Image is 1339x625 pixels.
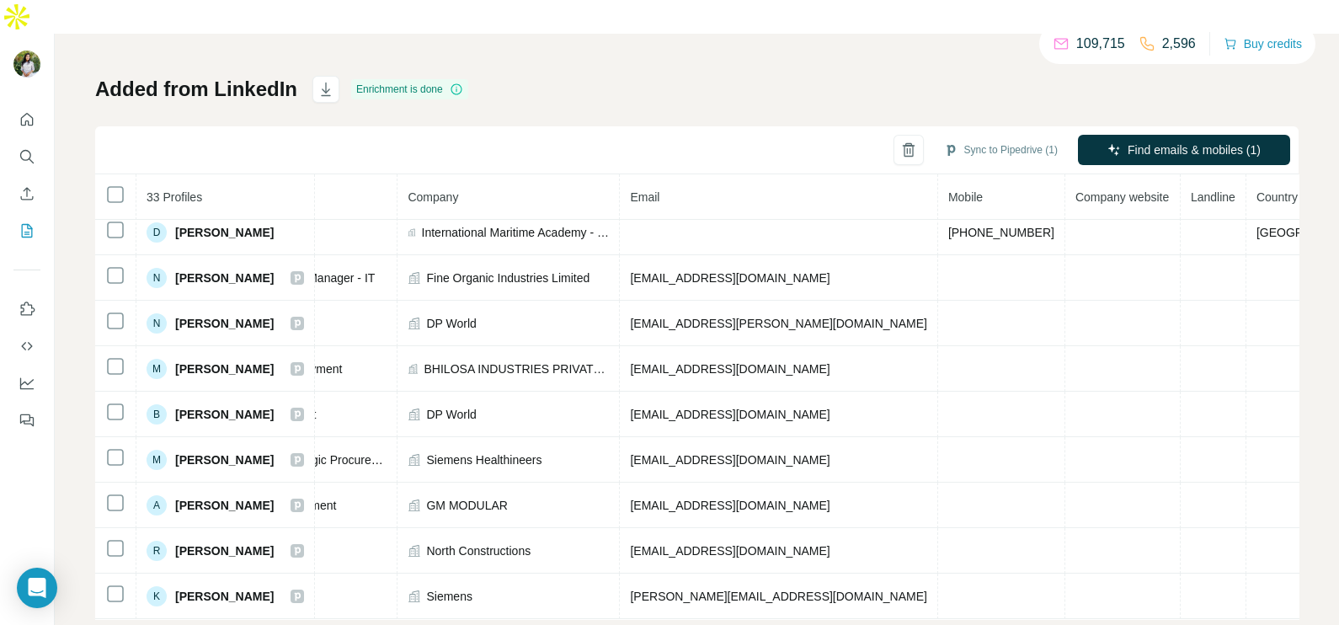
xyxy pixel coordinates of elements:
div: N [147,268,167,288]
span: [EMAIL_ADDRESS][DOMAIN_NAME] [630,499,830,512]
div: D [147,222,167,243]
span: DP World [426,315,476,332]
span: [PERSON_NAME] [175,451,274,468]
span: [EMAIL_ADDRESS][DOMAIN_NAME] [630,544,830,558]
span: [PERSON_NAME] [175,270,274,286]
span: Email [630,190,659,204]
div: B [147,404,167,425]
span: International Maritime Academy - [GEOGRAPHIC_DATA] [422,224,610,241]
button: Dashboard [13,368,40,398]
button: Search [13,142,40,172]
div: K [147,586,167,606]
div: Open Intercom Messenger [17,568,57,608]
div: M [147,450,167,470]
span: Company [408,190,458,204]
span: [PERSON_NAME] [175,224,274,241]
button: Quick start [13,104,40,135]
h1: Added from LinkedIn [95,76,297,103]
span: [EMAIL_ADDRESS][PERSON_NAME][DOMAIN_NAME] [630,317,926,330]
span: DP World [426,406,476,423]
button: Find emails & mobiles (1) [1078,135,1290,165]
div: Enrichment is done [351,79,468,99]
button: Sync to Pipedrive (1) [932,137,1070,163]
span: [EMAIL_ADDRESS][DOMAIN_NAME] [630,362,830,376]
span: [PERSON_NAME] [175,542,274,559]
p: 2,596 [1162,34,1196,54]
span: [EMAIL_ADDRESS][DOMAIN_NAME] [630,453,830,467]
span: [PERSON_NAME] [175,588,274,605]
span: [EMAIL_ADDRESS][DOMAIN_NAME] [630,271,830,285]
span: Siemens [426,588,472,605]
span: Company website [1075,190,1169,204]
span: Fine Organic Industries Limited [426,270,589,286]
p: 109,715 [1076,34,1125,54]
img: Avatar [13,51,40,77]
span: North Constructions [426,542,531,559]
span: [PERSON_NAME] [175,406,274,423]
button: My lists [13,216,40,246]
span: [PHONE_NUMBER] [948,226,1054,239]
button: Buy credits [1224,32,1302,56]
div: N [147,313,167,334]
span: [PERSON_NAME] [175,315,274,332]
span: [PERSON_NAME][EMAIL_ADDRESS][DOMAIN_NAME] [630,590,926,603]
button: Use Surfe API [13,331,40,361]
span: Find emails & mobiles (1) [1128,142,1261,158]
span: GM MODULAR [426,497,507,514]
div: A [147,495,167,515]
div: R [147,541,167,561]
span: BHILOSA INDUSTRIES PRIVATE LIMITED [424,361,610,377]
span: 33 Profiles [147,190,202,204]
button: Enrich CSV [13,179,40,209]
button: Use Surfe on LinkedIn [13,294,40,324]
span: Mobile [948,190,983,204]
span: [EMAIL_ADDRESS][DOMAIN_NAME] [630,408,830,421]
button: Feedback [13,405,40,435]
span: [PERSON_NAME] [175,497,274,514]
span: Landline [1191,190,1235,204]
span: Siemens Healthineers [426,451,541,468]
span: Country [1256,190,1298,204]
div: M [147,359,167,379]
span: [PERSON_NAME] [175,361,274,377]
